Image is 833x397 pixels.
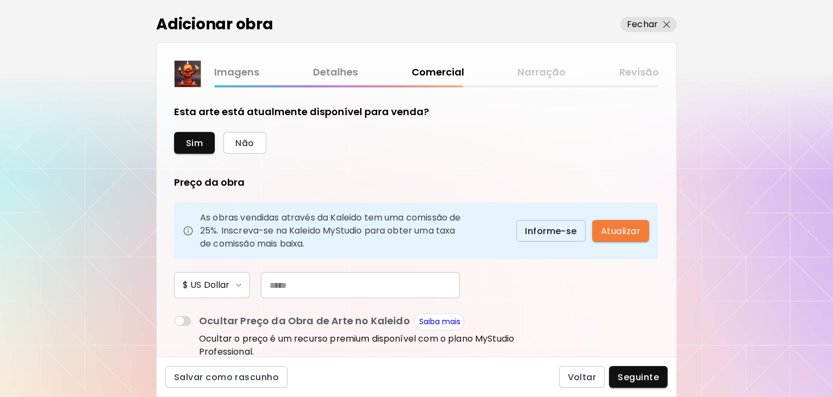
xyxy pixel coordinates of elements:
[174,175,245,190] h5: Preço da obra
[214,65,259,80] a: Imagens
[525,225,577,237] span: Informe-se
[223,132,266,154] button: Não
[199,313,410,330] p: Ocultar Preço da Obra de Arte no Kaleido
[516,220,586,242] button: Informe-se
[559,366,605,388] button: Voltar
[618,371,659,383] span: Seguinte
[199,332,521,358] p: Ocultar o preço é um recurso premium disponível com o plano MyStudio Professional.
[592,220,649,242] button: Atualizar
[235,137,254,149] span: Não
[200,211,462,250] p: As obras vendidas através da Kaleido tem uma comissão de 25%. Inscreva-se na Kaleido MyStudio par...
[609,366,668,388] button: Seguinte
[174,105,429,119] h5: Esta arte está atualmente disponível para venda?
[175,61,201,87] img: thumbnail
[313,65,358,80] a: Detalhes
[186,137,203,149] span: Sim
[183,225,194,236] img: info
[419,316,460,327] a: Saiba mais
[174,272,250,298] button: $ US Dollar
[183,279,229,292] h6: $ US Dollar
[601,225,640,237] span: Atualizar
[568,371,597,383] span: Voltar
[174,132,215,154] button: Sim
[174,371,279,383] span: Salvar como rascunho
[165,366,287,388] button: Salvar como rascunho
